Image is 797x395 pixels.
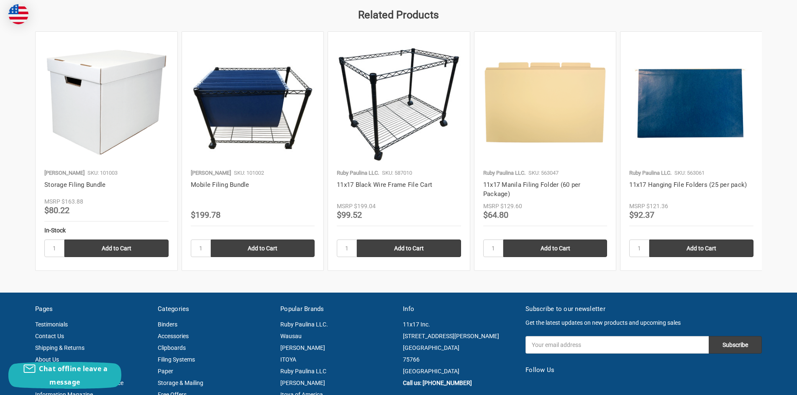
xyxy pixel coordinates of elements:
[191,210,220,220] span: $199.78
[382,169,412,177] p: SKU: 587010
[35,344,85,351] a: Shipping & Returns
[280,333,302,339] a: Wausau
[525,336,709,354] input: Your email address
[87,169,118,177] p: SKU: 101003
[728,372,797,395] iframe: Google Customer Reviews
[44,205,69,215] span: $80.22
[191,181,249,189] a: Mobile Filing Bundle
[158,368,173,375] a: Paper
[44,41,169,165] img: Storage Filing Bundle
[35,7,762,23] h2: Related Products
[62,198,83,205] span: $163.88
[337,41,461,165] img: 11x17 Black Wire Frame File Cart
[483,210,508,220] span: $64.80
[44,169,85,177] p: [PERSON_NAME]
[280,380,325,386] a: [PERSON_NAME]
[337,202,353,211] div: MSRP
[158,321,177,328] a: Binders
[629,41,753,165] img: 11x17 Hanging File Folders
[35,356,59,363] a: About Us
[646,203,668,209] span: $121.36
[158,304,272,314] h5: Categories
[354,203,376,209] span: $199.04
[629,181,747,189] a: 11x17 Hanging File Folders (25 per pack)
[629,169,671,177] p: Ruby Paulina LLC.
[39,364,108,387] span: Chat offline leave a message
[629,202,645,211] div: MSRP
[211,240,315,257] input: Add to Cart
[525,304,762,314] h5: Subscribe to our newsletter
[337,181,432,189] a: 11x17 Black Wire Frame File Cart
[709,336,762,354] input: Subscribe
[8,4,28,24] img: duty and tax information for United States
[158,344,186,351] a: Clipboards
[280,356,296,363] a: ITOYA
[525,365,762,375] h5: Follow Us
[35,304,149,314] h5: Pages
[483,41,607,165] img: 11x17 Manila Filing Folder (60 per Package)
[337,169,379,177] p: Ruby Paulina LLC.
[403,304,517,314] h5: Info
[403,380,472,386] a: Call us: [PHONE_NUMBER]
[483,169,525,177] p: Ruby Paulina LLC.
[500,203,522,209] span: $129.60
[528,169,559,177] p: SKU: 563047
[35,333,64,339] a: Contact Us
[64,240,169,257] input: Add to Cart
[8,362,121,389] button: Chat offline leave a message
[357,240,461,257] input: Add to Cart
[403,319,517,377] address: 11x17 Inc. [STREET_ADDRESS][PERSON_NAME] [GEOGRAPHIC_DATA] 75766 [GEOGRAPHIC_DATA]
[337,210,362,220] span: $99.52
[191,41,315,165] img: Mobile Filing Bundle
[44,226,169,235] div: In-Stock
[280,304,394,314] h5: Popular Brands
[158,356,195,363] a: Filing Systems
[649,240,753,257] input: Add to Cart
[629,210,654,220] span: $92.37
[44,181,105,189] a: Storage Filing Bundle
[503,240,607,257] input: Add to Cart
[483,181,581,198] a: 11x17 Manila Filing Folder (60 per Package)
[483,202,499,211] div: MSRP
[234,169,264,177] p: SKU: 101002
[44,197,60,206] div: MSRP
[280,368,326,375] a: Ruby Paulina LLC
[280,344,325,351] a: [PERSON_NAME]
[158,380,203,386] a: Storage & Mailing
[674,169,705,177] p: SKU: 563061
[191,169,231,177] p: [PERSON_NAME]
[280,321,328,328] a: Ruby Paulina LLC.
[35,321,68,328] a: Testimonials
[525,319,762,327] p: Get the latest updates on new products and upcoming sales
[158,333,189,339] a: Accessories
